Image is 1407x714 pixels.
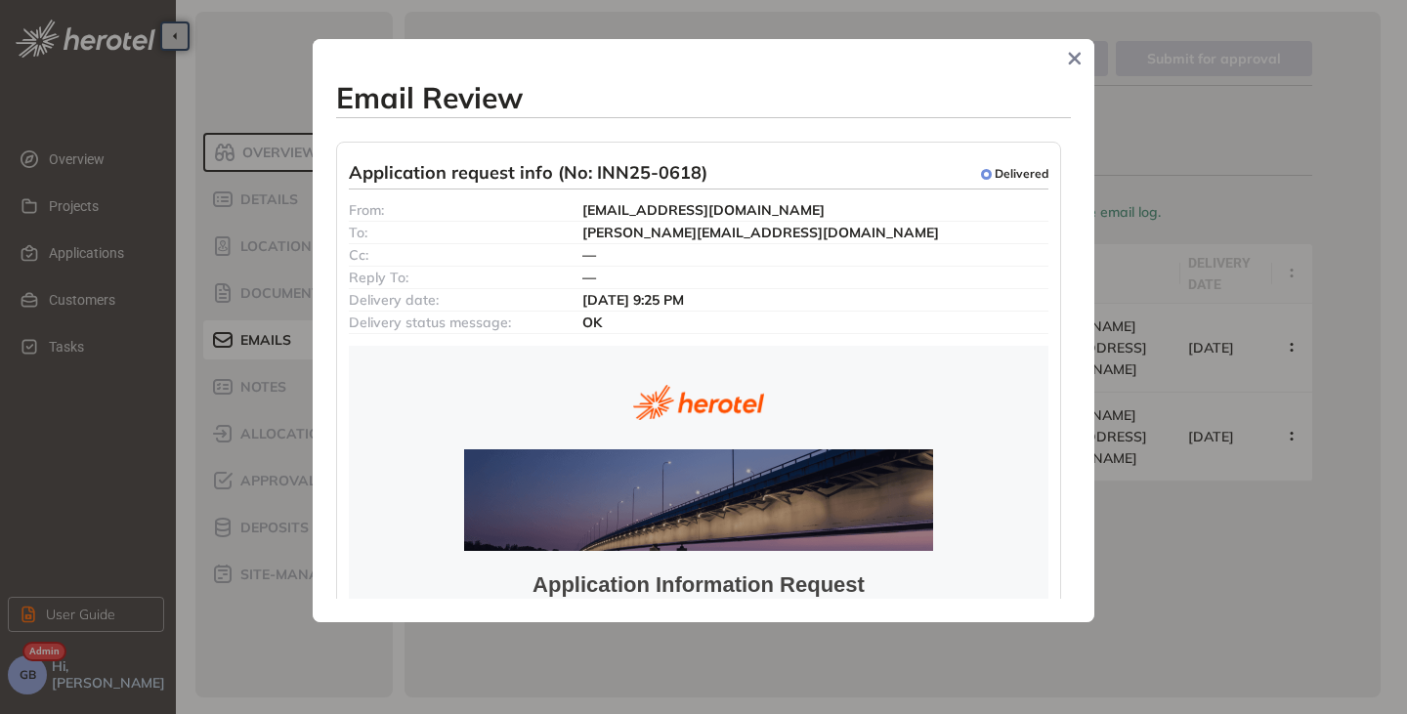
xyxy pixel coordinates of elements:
[533,572,865,597] strong: Application Information Request
[349,291,439,309] span: Delivery date:
[349,224,367,241] span: To:
[582,291,684,309] span: [DATE] 9:25 PM
[995,167,1048,181] span: Delivered
[582,246,596,264] span: —
[349,314,511,331] span: Delivery status message:
[336,80,1071,115] h3: Email Review
[582,201,825,219] span: [EMAIL_ADDRESS][DOMAIN_NAME]
[349,269,408,286] span: Reply To:
[582,224,939,241] span: [PERSON_NAME][EMAIL_ADDRESS][DOMAIN_NAME]
[1060,44,1089,73] button: Close
[349,246,368,264] span: Cc:
[582,314,602,331] span: OK
[349,162,707,187] span: Application request info (No: INN25-0618)
[349,201,384,219] span: From:
[582,269,596,286] span: —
